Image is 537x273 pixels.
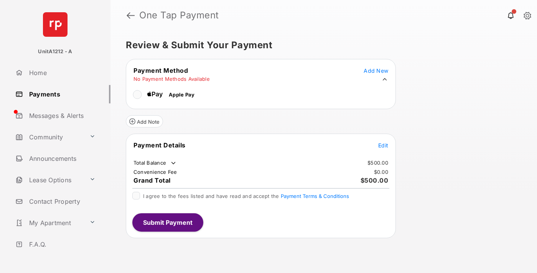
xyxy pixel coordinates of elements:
[364,67,388,74] button: Add New
[12,64,110,82] a: Home
[133,177,171,184] span: Grand Total
[12,149,110,168] a: Announcements
[364,67,388,74] span: Add New
[12,85,110,103] a: Payments
[139,11,219,20] strong: One Tap Payment
[361,177,389,184] span: $500.00
[378,141,388,149] button: Edit
[133,168,178,175] td: Convenience Fee
[133,67,188,74] span: Payment Method
[133,159,177,167] td: Total Balance
[281,193,349,199] button: I agree to the fees listed and have read and accept the
[38,48,72,56] p: UnitA1212 - A
[12,192,110,211] a: Contact Property
[367,159,389,166] td: $500.00
[132,213,203,232] button: Submit Payment
[12,214,86,232] a: My Apartment
[133,141,186,149] span: Payment Details
[12,171,86,189] a: Lease Options
[12,235,110,253] a: F.A.Q.
[374,168,389,175] td: $0.00
[143,193,349,199] span: I agree to the fees listed and have read and accept the
[12,106,110,125] a: Messages & Alerts
[169,92,194,98] span: Apple Pay
[12,128,86,146] a: Community
[133,75,210,82] td: No Payment Methods Available
[126,41,516,50] h5: Review & Submit Your Payment
[43,12,68,37] img: svg+xml;base64,PHN2ZyB4bWxucz0iaHR0cDovL3d3dy53My5vcmcvMjAwMC9zdmciIHdpZHRoPSI2NCIgaGVpZ2h0PSI2NC...
[126,115,163,128] button: Add Note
